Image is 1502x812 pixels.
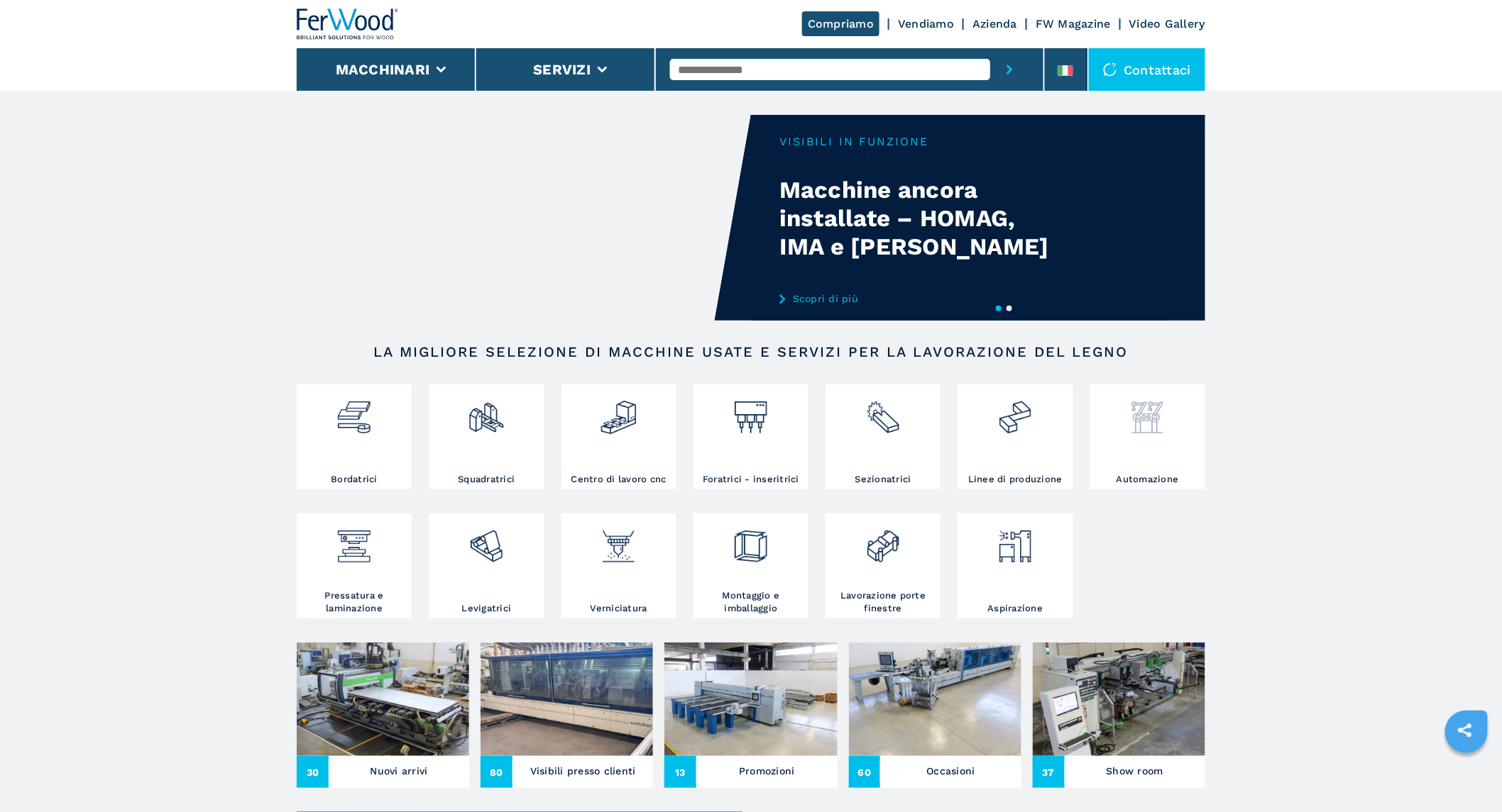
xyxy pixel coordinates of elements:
[1090,384,1205,489] a: Automazione
[739,761,795,781] h3: Promozioni
[561,384,676,489] a: Centro di lavoro cnc
[429,513,544,618] a: Levigatrici
[335,388,373,436] img: bordatrici_1.png
[865,517,902,565] img: lavorazione_porte_finestre_2.png
[297,384,412,489] a: Bordatrici
[297,115,751,321] video: Your browser does not support the video tag.
[462,602,512,615] h3: Levigatrici
[968,473,1063,486] h3: Linee di produzione
[732,517,769,565] img: montaggio_imballaggio_2.png
[732,388,769,436] img: foratrici_inseritrici_2.png
[342,343,1160,360] h2: LA MIGLIORE SELEZIONE DI MACCHINE USATE E SERVIZI PER LA LAVORAZIONE DEL LEGNO
[297,513,412,618] a: Pressatura e laminazione
[990,48,1029,91] button: submit-button
[694,384,808,489] a: Foratrici - inseritrici
[297,643,469,756] img: Nuovi arrivi
[530,761,636,781] h3: Visibili presso clienti
[802,11,879,36] a: Compriamo
[958,513,1073,618] a: Aspirazione
[826,384,941,489] a: Sezionatrici
[849,643,1021,788] a: Occasioni60Occasioni
[972,17,1017,30] a: Azienda
[1107,761,1163,781] h3: Show room
[1447,713,1483,748] a: sharethis
[1036,17,1111,30] a: FW Magazine
[1129,388,1166,436] img: automazione.png
[898,17,954,30] a: Vendiamo
[855,473,911,486] h3: Sezionatrici
[1103,62,1117,77] img: Contattaci
[468,517,505,565] img: levigatrici_2.png
[591,602,647,615] h3: Verniciatura
[297,643,469,788] a: Nuovi arrivi30Nuovi arrivi
[1033,643,1205,788] a: Show room37Show room
[1033,756,1065,788] span: 37
[1129,17,1205,30] a: Video Gallery
[458,473,515,486] h3: Squadratrici
[533,61,591,78] button: Servizi
[481,756,512,788] span: 80
[997,388,1034,436] img: linee_di_produzione_2.png
[571,473,667,486] h3: Centro di lavoro cnc
[926,761,975,781] h3: Occasioni
[335,517,373,565] img: pressa-strettoia.png
[996,306,1002,311] button: 1
[1089,48,1206,91] div: Contattaci
[664,756,696,788] span: 13
[297,756,329,788] span: 30
[664,643,837,756] img: Promozioni
[849,756,881,788] span: 60
[988,602,1043,615] h3: Aspirazione
[664,643,837,788] a: Promozioni13Promozioni
[826,513,941,618] a: Lavorazione porte finestre
[1442,748,1491,801] iframe: Chat
[331,473,378,486] h3: Bordatrici
[829,589,937,615] h3: Lavorazione porte finestre
[703,473,799,486] h3: Foratrici - inseritrici
[697,589,805,615] h3: Montaggio e imballaggio
[371,761,428,781] h3: Nuovi arrivi
[561,513,676,618] a: Verniciatura
[600,517,637,565] img: verniciatura_1.png
[1007,306,1012,311] button: 2
[336,61,430,78] button: Macchinari
[297,9,399,40] img: Ferwood
[849,643,1021,756] img: Occasioni
[779,293,1058,304] a: Scopri di più
[997,517,1034,565] img: aspirazione_1.png
[481,643,653,788] a: Visibili presso clienti80Visibili presso clienti
[694,513,808,618] a: Montaggio e imballaggio
[1033,643,1205,756] img: Show room
[865,388,902,436] img: sezionatrici_2.png
[1117,473,1179,486] h3: Automazione
[600,388,637,436] img: centro_di_lavoro_cnc_2.png
[958,384,1073,489] a: Linee di produzione
[481,643,653,756] img: Visibili presso clienti
[429,384,544,489] a: Squadratrici
[300,589,408,615] h3: Pressatura e laminazione
[468,388,505,436] img: squadratrici_2.png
